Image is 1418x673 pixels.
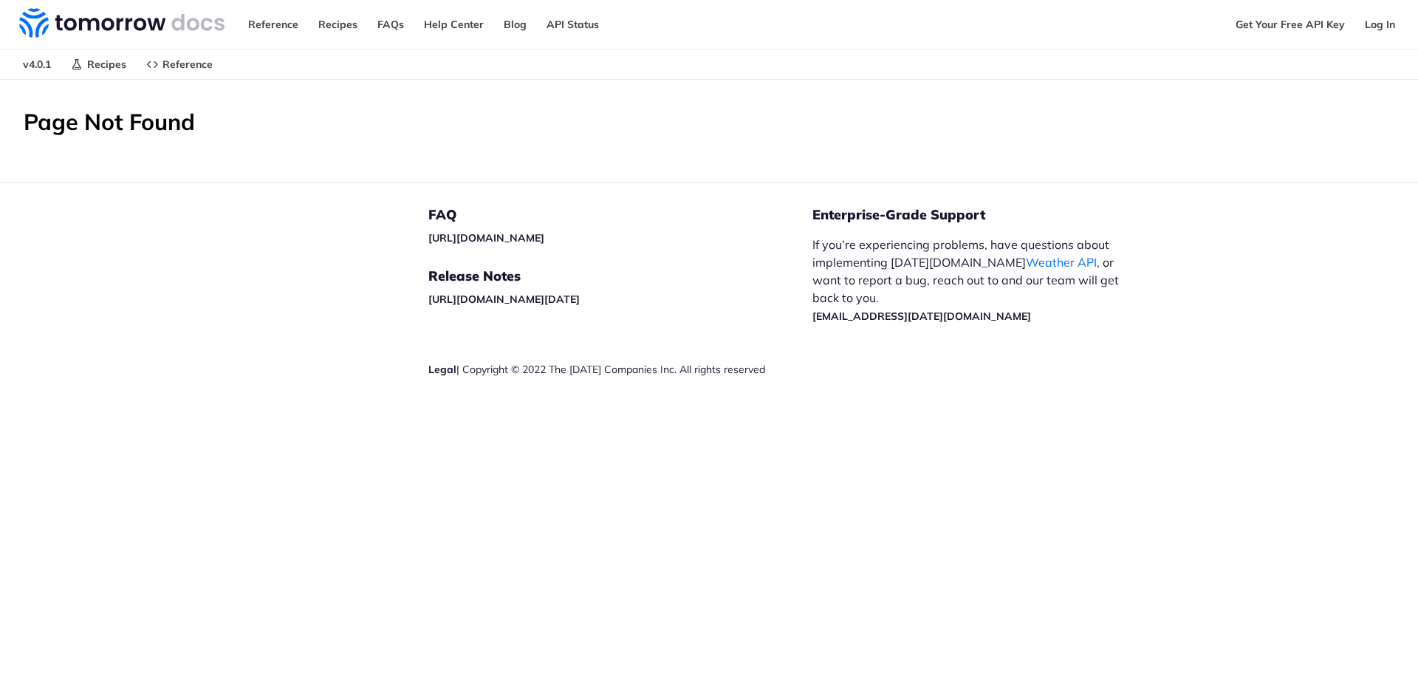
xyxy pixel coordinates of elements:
[496,13,535,35] a: Blog
[1227,13,1353,35] a: Get Your Free API Key
[1026,255,1097,270] a: Weather API
[15,53,59,75] span: v4.0.1
[24,109,1394,135] h1: Page Not Found
[428,267,812,285] h5: Release Notes
[812,206,1158,224] h5: Enterprise-Grade Support
[1357,13,1403,35] a: Log In
[138,53,221,75] a: Reference
[310,13,366,35] a: Recipes
[63,53,134,75] a: Recipes
[538,13,607,35] a: API Status
[428,362,812,377] div: | Copyright © 2022 The [DATE] Companies Inc. All rights reserved
[162,58,213,71] span: Reference
[812,310,1031,323] a: [EMAIL_ADDRESS][DATE][DOMAIN_NAME]
[428,363,456,376] a: Legal
[812,236,1134,324] p: If you’re experiencing problems, have questions about implementing [DATE][DOMAIN_NAME] , or want ...
[19,8,225,38] img: Tomorrow.io Weather API Docs
[240,13,306,35] a: Reference
[369,13,412,35] a: FAQs
[87,58,126,71] span: Recipes
[428,206,812,224] h5: FAQ
[428,293,580,306] a: [URL][DOMAIN_NAME][DATE]
[416,13,492,35] a: Help Center
[428,231,544,245] a: [URL][DOMAIN_NAME]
